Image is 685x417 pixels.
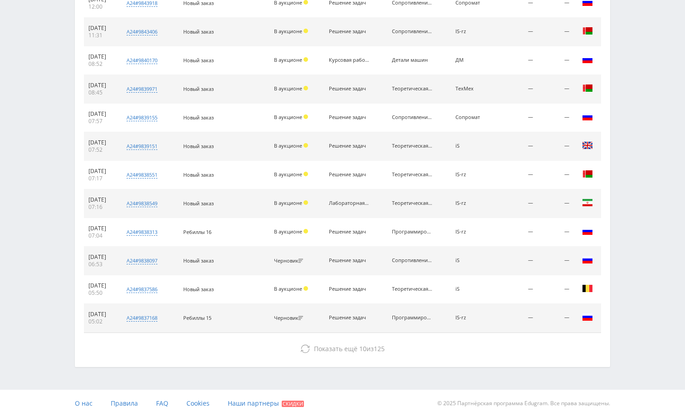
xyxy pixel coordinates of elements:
img: rus.png [582,54,593,65]
div: [DATE] [88,282,113,289]
div: [DATE] [88,82,113,89]
div: Решение задач [329,172,370,178]
div: Решение задач [329,258,370,263]
div: Сопротивление материалов [392,114,433,120]
div: a24#9839151 [127,143,157,150]
span: Новый заказ [183,257,214,264]
span: В аукционе [274,171,302,178]
div: Программирование [392,229,433,235]
span: Cookies [186,399,210,407]
td: — [493,304,538,333]
div: [DATE] [88,53,113,60]
div: [DATE] [88,196,113,204]
div: [DATE] [88,168,113,175]
div: [DATE] [88,25,113,32]
div: Решение задач [329,29,370,35]
td: — [493,218,538,247]
div: a24#9838549 [127,200,157,207]
span: В аукционе [274,142,302,149]
div: a24#9843406 [127,28,157,35]
div: Черновик [274,315,305,321]
img: bel.png [582,283,593,294]
img: blr.png [582,25,593,36]
div: 06:53 [88,261,113,268]
div: Сопромат [455,114,489,120]
div: IS-rz [455,315,489,321]
div: Детали машин [392,57,433,63]
div: IS-rz [455,200,489,206]
span: Новый заказ [183,171,214,178]
span: В аукционе [274,85,302,92]
td: — [538,304,574,333]
div: Теоретическая механика [392,172,433,178]
span: Новый заказ [183,85,214,92]
div: iS [455,258,489,263]
div: [DATE] [88,225,113,232]
span: FAQ [156,399,168,407]
div: © 2025 Партнёрская программа Edugram. Все права защищены. [347,390,610,417]
td: — [538,132,574,161]
div: IS-rz [455,29,489,35]
span: В аукционе [274,228,302,235]
div: a24#9838551 [127,171,157,179]
td: — [493,46,538,75]
div: iS [455,143,489,149]
td: — [538,104,574,132]
td: — [538,161,574,189]
span: Холд [303,86,308,90]
td: — [493,75,538,104]
div: 07:04 [88,232,113,239]
span: Новый заказ [183,57,214,64]
div: iS [455,286,489,292]
a: Cookies [186,390,210,417]
td: — [493,275,538,304]
div: Лабораторная работа [329,200,370,206]
td: — [493,132,538,161]
a: FAQ [156,390,168,417]
span: Скидки [282,401,304,407]
div: [DATE] [88,110,113,118]
div: a24#9839155 [127,114,157,121]
div: Сопротивление материалов [392,258,433,263]
div: a24#9838097 [127,257,157,264]
img: blr.png [582,83,593,94]
td: — [493,104,538,132]
div: Теоретическая механика [392,200,433,206]
img: rus.png [582,111,593,122]
div: 07:16 [88,204,113,211]
div: a24#9839971 [127,85,157,93]
td: — [538,75,574,104]
img: blr.png [582,169,593,179]
td: — [493,161,538,189]
td: — [493,189,538,218]
span: Холд [303,143,308,148]
div: a24#9837586 [127,286,157,293]
span: О нас [75,399,93,407]
div: 07:17 [88,175,113,182]
td: — [538,247,574,275]
span: 125 [374,344,385,353]
div: 08:52 [88,60,113,68]
span: Ребиллы 16 [183,228,211,235]
span: Холд [303,57,308,62]
button: Показать ещё 10из125 [84,340,601,358]
div: 05:02 [88,318,113,325]
span: В аукционе [274,199,302,206]
div: Решение задач [329,229,370,235]
a: Наши партнеры Скидки [228,390,304,417]
div: Программирование [392,315,433,321]
span: Наши партнеры [228,399,279,407]
div: 07:52 [88,146,113,154]
td: — [538,275,574,304]
div: 07:57 [88,118,113,125]
span: Показать ещё [314,344,357,353]
span: Холд [303,172,308,176]
div: 12:00 [88,3,113,10]
div: Сопротивление материалов [392,29,433,35]
img: gbr.png [582,140,593,151]
td: — [538,189,574,218]
div: a24#9838313 [127,228,157,236]
div: ДМ [455,57,489,63]
span: Новый заказ [183,114,214,121]
span: Холд [303,200,308,205]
